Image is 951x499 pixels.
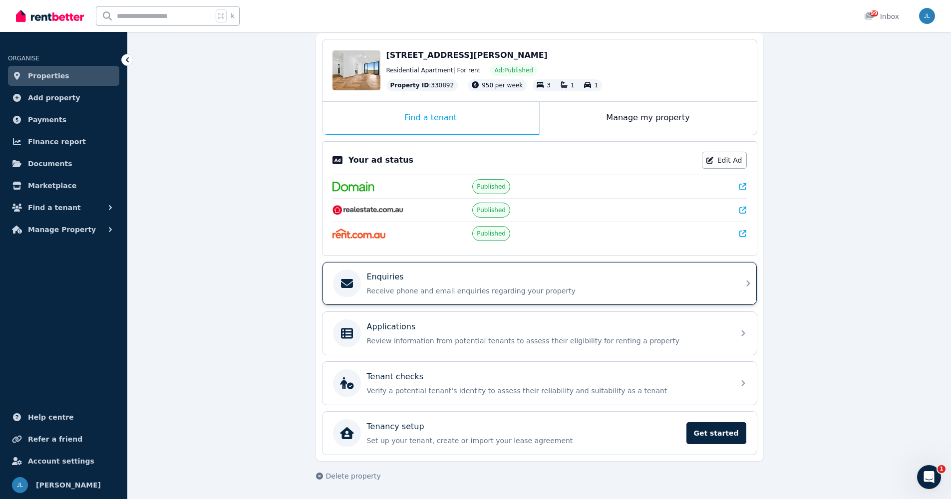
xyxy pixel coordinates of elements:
[8,198,119,218] button: Find a tenant
[386,79,458,91] div: : 330892
[28,158,72,170] span: Documents
[477,230,506,238] span: Published
[332,205,404,215] img: RealEstate.com.au
[477,183,506,191] span: Published
[28,224,96,236] span: Manage Property
[28,136,86,148] span: Finance report
[36,479,101,491] span: [PERSON_NAME]
[322,262,757,305] a: EnquiriesReceive phone and email enquiries regarding your property
[367,321,416,333] p: Applications
[8,451,119,471] a: Account settings
[540,102,757,135] div: Manage my property
[386,50,548,60] span: [STREET_ADDRESS][PERSON_NAME]
[28,455,94,467] span: Account settings
[367,286,728,296] p: Receive phone and email enquiries regarding your property
[367,336,728,346] p: Review information from potential tenants to assess their eligibility for renting a property
[547,82,551,89] span: 3
[864,11,899,21] div: Inbox
[477,206,506,214] span: Published
[702,152,747,169] a: Edit Ad
[326,471,381,481] span: Delete property
[8,55,39,62] span: ORGANISE
[332,182,374,192] img: Domain.com.au
[322,412,757,455] a: Tenancy setupSet up your tenant, create or import your lease agreementGet started
[919,8,935,24] img: Joanne Lau
[367,386,728,396] p: Verify a potential tenant's identity to assess their reliability and suitability as a tenant
[367,436,680,446] p: Set up your tenant, create or import your lease agreement
[367,371,424,383] p: Tenant checks
[316,471,381,481] button: Delete property
[231,12,234,20] span: k
[8,407,119,427] a: Help centre
[386,66,481,74] span: Residential Apartment | For rent
[322,102,539,135] div: Find a tenant
[12,477,28,493] img: Joanne Lau
[594,82,598,89] span: 1
[348,154,413,166] p: Your ad status
[870,10,878,16] span: 99
[322,362,757,405] a: Tenant checksVerify a potential tenant's identity to assess their reliability and suitability as ...
[938,465,946,473] span: 1
[8,110,119,130] a: Payments
[8,88,119,108] a: Add property
[686,422,746,444] span: Get started
[367,421,424,433] p: Tenancy setup
[28,202,81,214] span: Find a tenant
[28,114,66,126] span: Payments
[482,82,523,89] span: 950 per week
[28,92,80,104] span: Add property
[28,433,82,445] span: Refer a friend
[28,70,69,82] span: Properties
[917,465,941,489] iframe: Intercom live chat
[8,220,119,240] button: Manage Property
[390,81,429,89] span: Property ID
[494,66,533,74] span: Ad: Published
[8,132,119,152] a: Finance report
[28,411,74,423] span: Help centre
[8,154,119,174] a: Documents
[367,271,404,283] p: Enquiries
[8,429,119,449] a: Refer a friend
[16,8,84,23] img: RentBetter
[28,180,76,192] span: Marketplace
[332,229,386,239] img: Rent.com.au
[8,176,119,196] a: Marketplace
[8,66,119,86] a: Properties
[571,82,575,89] span: 1
[322,312,757,355] a: ApplicationsReview information from potential tenants to assess their eligibility for renting a p...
